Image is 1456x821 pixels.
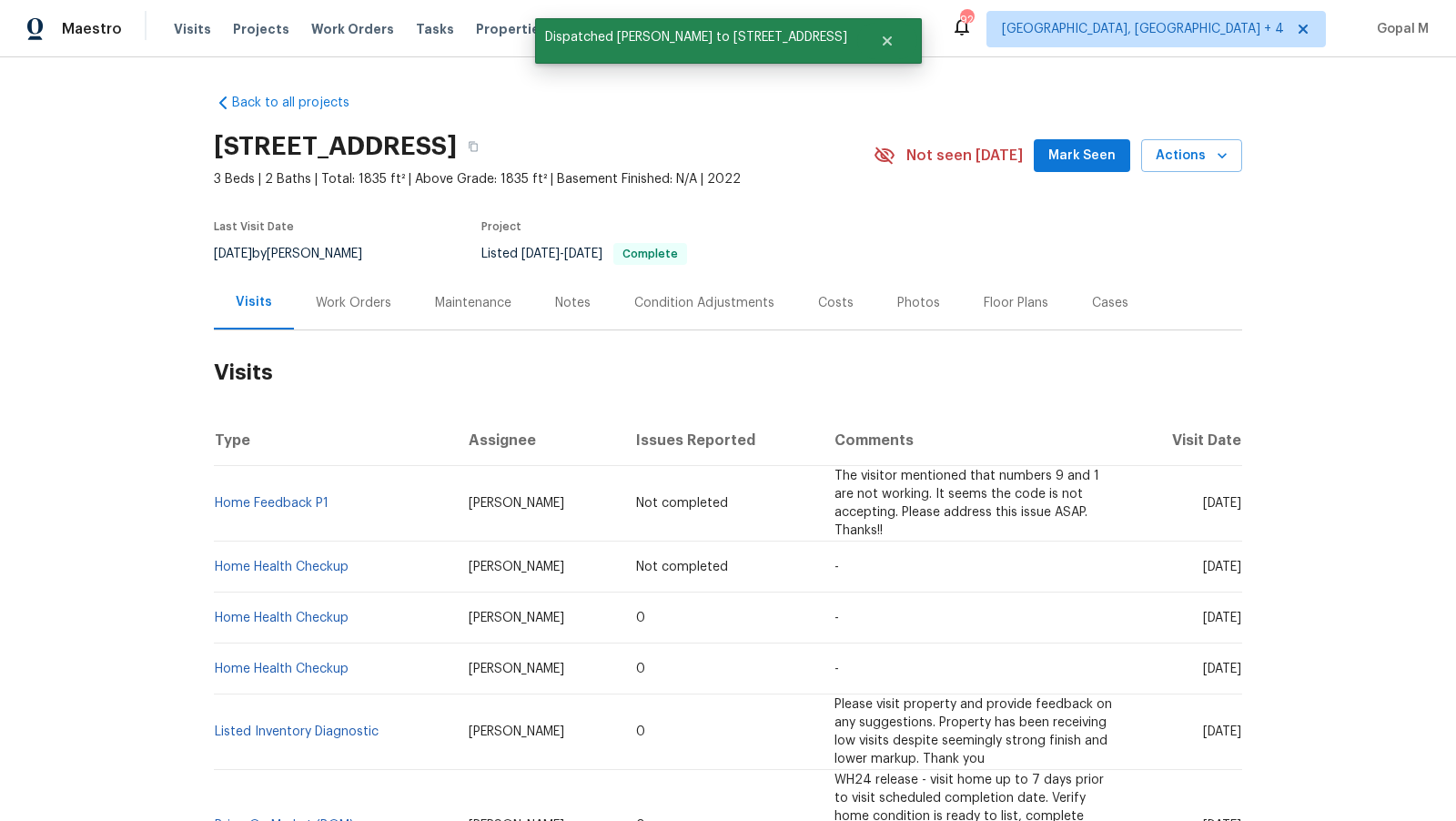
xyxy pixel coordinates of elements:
[834,561,839,573] span: -
[834,698,1112,765] span: Please visit property and provide feedback on any suggestions. Property has been receiving low vi...
[960,11,973,29] div: 92
[469,612,564,624] span: [PERSON_NAME]
[622,415,821,466] th: Issues Reported
[214,243,384,265] div: by [PERSON_NAME]
[476,20,547,38] span: Properties
[521,248,602,260] span: -
[984,294,1048,312] div: Floor Plans
[214,248,252,260] span: [DATE]
[1002,20,1284,38] span: [GEOGRAPHIC_DATA], [GEOGRAPHIC_DATA] + 4
[469,663,564,675] span: [PERSON_NAME]
[233,20,289,38] span: Projects
[564,248,602,260] span: [DATE]
[316,294,391,312] div: Work Orders
[215,725,379,738] a: Listed Inventory Diagnostic
[1203,497,1241,510] span: [DATE]
[636,561,728,573] span: Not completed
[615,248,685,259] span: Complete
[214,330,1242,415] h2: Visits
[535,18,857,56] span: Dispatched [PERSON_NAME] to [STREET_ADDRESS]
[215,663,349,675] a: Home Health Checkup
[469,497,564,510] span: [PERSON_NAME]
[834,470,1099,537] span: The visitor mentioned that numbers 9 and 1 are not working. It seems the code is not accepting. P...
[214,170,874,188] span: 3 Beds | 2 Baths | Total: 1835 ft² | Above Grade: 1835 ft² | Basement Finished: N/A | 2022
[469,725,564,738] span: [PERSON_NAME]
[1203,561,1241,573] span: [DATE]
[857,23,917,59] button: Close
[215,497,329,510] a: Home Feedback P1
[457,130,490,163] button: Copy Address
[834,663,839,675] span: -
[454,415,622,466] th: Assignee
[1048,145,1116,167] span: Mark Seen
[1370,20,1429,38] span: Gopal M
[555,294,591,312] div: Notes
[1034,139,1130,173] button: Mark Seen
[416,23,454,35] span: Tasks
[215,612,349,624] a: Home Health Checkup
[311,20,394,38] span: Work Orders
[636,612,645,624] span: 0
[236,293,272,311] div: Visits
[469,561,564,573] span: [PERSON_NAME]
[820,415,1128,466] th: Comments
[214,94,389,112] a: Back to all projects
[62,20,122,38] span: Maestro
[214,221,294,232] span: Last Visit Date
[215,561,349,573] a: Home Health Checkup
[174,20,211,38] span: Visits
[214,137,457,156] h2: [STREET_ADDRESS]
[1203,612,1241,624] span: [DATE]
[435,294,511,312] div: Maintenance
[481,221,521,232] span: Project
[1141,139,1242,173] button: Actions
[214,415,454,466] th: Type
[834,612,839,624] span: -
[818,294,854,312] div: Costs
[1156,145,1228,167] span: Actions
[634,294,774,312] div: Condition Adjustments
[906,147,1023,165] span: Not seen [DATE]
[1128,415,1242,466] th: Visit Date
[636,497,728,510] span: Not completed
[1092,294,1128,312] div: Cases
[897,294,940,312] div: Photos
[1203,663,1241,675] span: [DATE]
[481,248,687,260] span: Listed
[521,248,560,260] span: [DATE]
[636,725,645,738] span: 0
[1203,725,1241,738] span: [DATE]
[636,663,645,675] span: 0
